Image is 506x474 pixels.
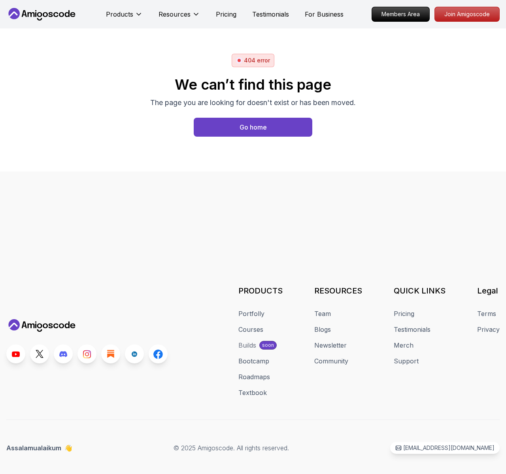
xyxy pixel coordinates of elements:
p: Join Amigoscode [435,7,499,21]
button: Products [106,9,143,25]
a: Home page [194,118,312,137]
h2: We can’t find this page [150,77,356,92]
h3: Legal [477,285,500,296]
a: Terms [477,309,496,318]
a: [EMAIL_ADDRESS][DOMAIN_NAME] [390,442,500,454]
a: Testimonials [394,325,430,334]
a: Courses [238,325,263,334]
a: Facebook link [149,344,168,363]
a: Bootcamp [238,356,269,366]
a: Merch [394,340,413,350]
a: Pricing [394,309,414,318]
h3: RESOURCES [314,285,362,296]
p: Resources [159,9,191,19]
span: 👋 [64,443,73,453]
a: For Business [305,9,344,19]
a: Roadmaps [238,372,270,382]
p: soon [262,342,274,348]
a: Youtube link [6,344,25,363]
a: Join Amigoscode [434,7,500,22]
button: Go home [194,118,312,137]
a: Community [314,356,348,366]
p: 404 error [244,56,270,64]
button: Resources [159,9,200,25]
a: Instagram link [77,344,96,363]
p: Assalamualaikum [6,443,72,453]
a: Blog link [101,344,120,363]
a: Team [314,309,331,318]
h3: QUICK LINKS [394,285,446,296]
div: Go home [240,122,267,132]
a: Twitter link [30,344,49,363]
a: Blogs [314,325,331,334]
a: Privacy [477,325,500,334]
a: Members Area [372,7,430,22]
a: Testimonials [252,9,289,19]
p: The page you are looking for doesn't exist or has been moved. [150,97,356,108]
a: Textbook [238,388,267,397]
p: Products [106,9,133,19]
div: Builds [238,340,256,350]
a: Newsletter [314,340,347,350]
a: LinkedIn link [125,344,144,363]
p: [EMAIL_ADDRESS][DOMAIN_NAME] [403,444,495,452]
a: Portfolly [238,309,264,318]
a: Pricing [216,9,236,19]
p: © 2025 Amigoscode. All rights reserved. [174,443,289,453]
a: Discord link [54,344,73,363]
a: Support [394,356,419,366]
p: Members Area [372,7,429,21]
h3: PRODUCTS [238,285,283,296]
